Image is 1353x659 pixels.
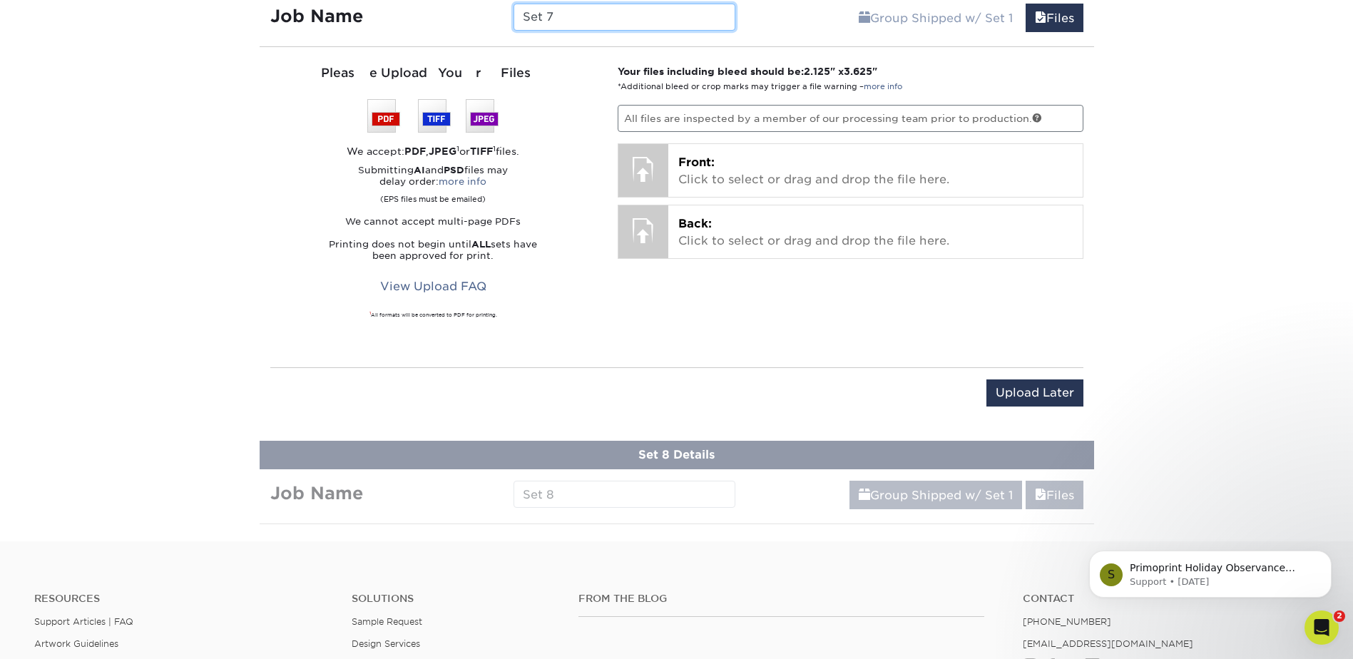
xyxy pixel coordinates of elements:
a: View Upload FAQ [371,273,496,300]
a: Contact [1023,593,1319,605]
sup: 1 [369,311,371,315]
strong: Job Name [270,6,363,26]
a: more info [439,176,486,187]
p: Submitting and files may delay order: [270,165,597,205]
h4: Resources [34,593,330,605]
a: Design Services [352,638,420,649]
div: We accept: , or files. [270,144,597,158]
iframe: Intercom notifications message [1068,521,1353,620]
span: files [1035,489,1046,502]
h4: From the Blog [578,593,984,605]
a: Files [1026,481,1083,509]
strong: PDF [404,145,426,157]
a: Group Shipped w/ Set 1 [849,4,1022,32]
p: We cannot accept multi-page PDFs [270,216,597,228]
span: shipping [859,11,870,25]
a: [EMAIL_ADDRESS][DOMAIN_NAME] [1023,638,1193,649]
div: All formats will be converted to PDF for printing. [270,312,597,319]
a: [PHONE_NUMBER] [1023,616,1111,627]
small: *Additional bleed or crop marks may trigger a file warning – [618,82,902,91]
a: Files [1026,4,1083,32]
small: (EPS files must be emailed) [380,188,486,205]
span: 2.125 [804,66,830,77]
sup: 1 [493,144,496,153]
sup: 1 [456,144,459,153]
strong: JPEG [429,145,456,157]
strong: TIFF [470,145,493,157]
span: files [1035,11,1046,25]
span: 3.625 [844,66,872,77]
p: Printing does not begin until sets have been approved for print. [270,239,597,262]
p: Click to select or drag and drop the file here. [678,154,1073,188]
a: Sample Request [352,616,422,627]
strong: ALL [471,239,491,250]
span: shipping [859,489,870,502]
h4: Solutions [352,593,557,605]
p: All files are inspected by a member of our processing team prior to production. [618,105,1083,132]
span: 2 [1334,611,1345,622]
img: We accept: PSD, TIFF, or JPEG (JPG) [367,99,499,133]
a: Group Shipped w/ Set 1 [849,481,1022,509]
input: Enter a job name [514,4,735,31]
iframe: Google Customer Reviews [4,615,121,654]
span: Front: [678,155,715,169]
input: Upload Later [986,379,1083,407]
iframe: Intercom live chat [1305,611,1339,645]
span: Back: [678,217,712,230]
strong: AI [414,165,425,175]
a: more info [864,82,902,91]
div: Please Upload Your Files [270,64,597,83]
p: Click to select or drag and drop the file here. [678,215,1073,250]
strong: Your files including bleed should be: " x " [618,66,877,77]
strong: PSD [444,165,464,175]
